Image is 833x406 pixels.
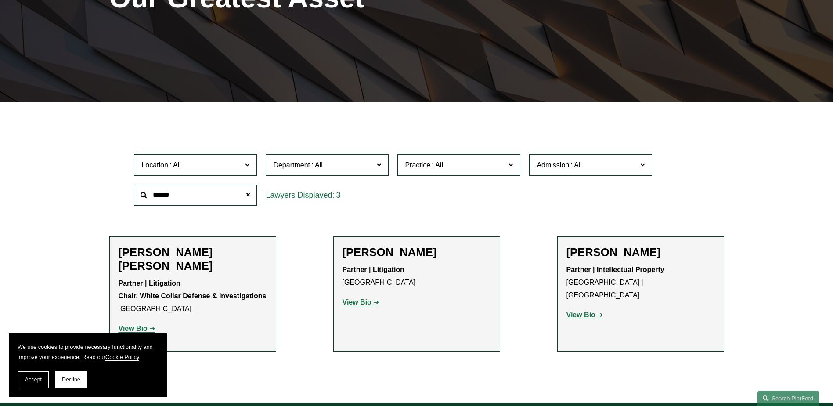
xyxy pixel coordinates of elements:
a: View Bio [343,298,379,306]
strong: View Bio [343,298,371,306]
span: Accept [25,377,42,383]
a: Cookie Policy [105,354,139,360]
h2: [PERSON_NAME] [PERSON_NAME] [119,246,267,273]
a: Search this site [757,391,819,406]
span: Decline [62,377,80,383]
p: [GEOGRAPHIC_DATA] [119,277,267,315]
strong: Partner | Litigation Chair, White Collar Defense & Investigations [119,279,267,300]
section: Cookie banner [9,333,167,397]
p: [GEOGRAPHIC_DATA] [343,264,491,289]
button: Accept [18,371,49,388]
span: 3 [336,191,340,199]
p: [GEOGRAPHIC_DATA] | [GEOGRAPHIC_DATA] [566,264,715,301]
h2: [PERSON_NAME] [343,246,491,259]
h2: [PERSON_NAME] [566,246,715,259]
a: View Bio [119,325,155,332]
button: Decline [55,371,87,388]
span: Department [273,161,310,169]
span: Practice [405,161,430,169]
span: Location [141,161,168,169]
strong: View Bio [119,325,148,332]
a: View Bio [566,311,603,319]
strong: Partner | Litigation [343,266,404,273]
p: We use cookies to provide necessary functionality and improve your experience. Read our . [18,342,158,362]
strong: Partner | Intellectual Property [566,266,664,273]
strong: View Bio [566,311,595,319]
span: Admission [537,161,569,169]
